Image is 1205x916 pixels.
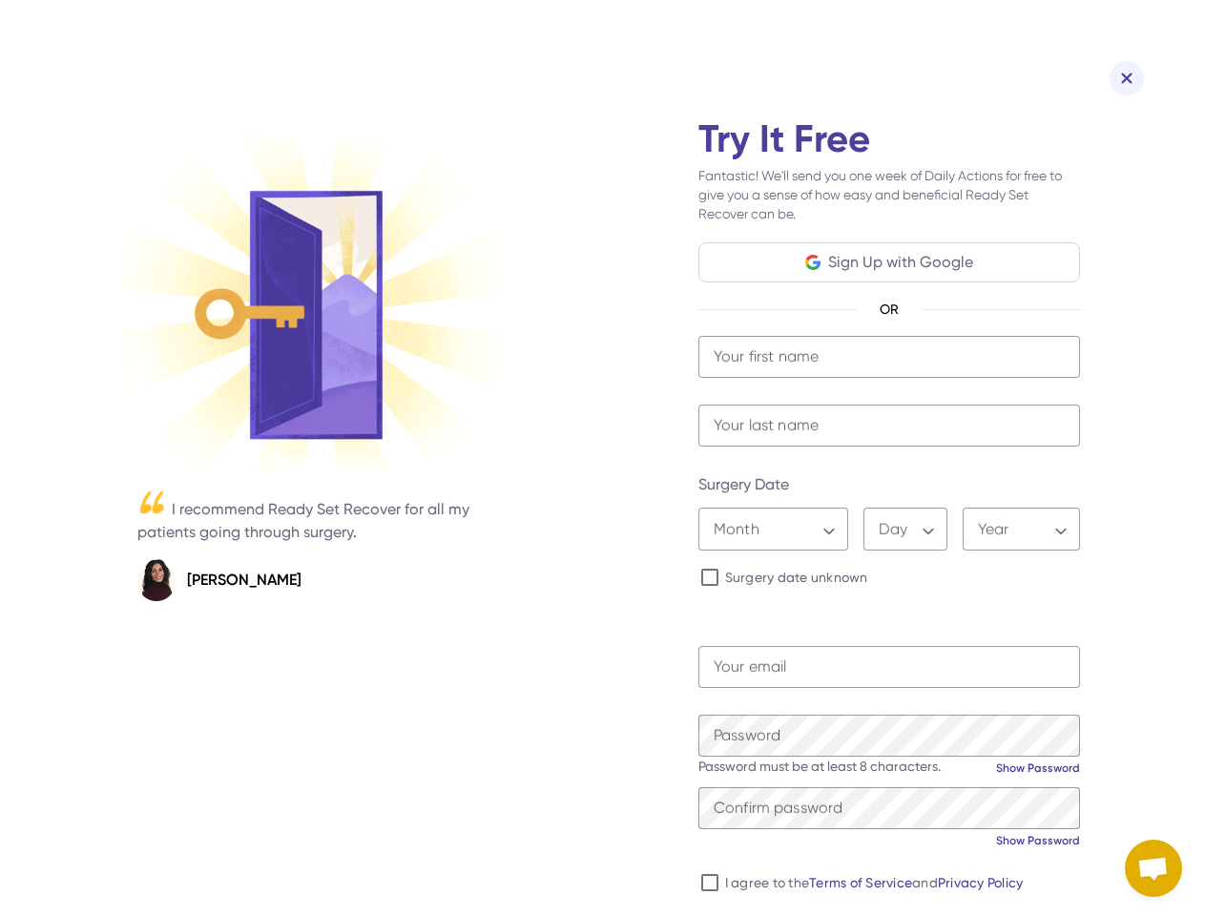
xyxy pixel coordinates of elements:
label: Surgery date unknown [721,568,868,587]
h1: Try It Free [698,120,1080,223]
img: Gabrielle [137,559,176,601]
a: Show Password [996,760,1080,776]
div: Fantastic! We'll send you one week of Daily Actions for free to give you a sense of how easy and ... [698,166,1080,223]
div: I recommend Ready Set Recover for all my patients going through surgery. [31,498,603,544]
a: Privacy Policy [938,875,1024,890]
button: Sign Up with Google [805,251,973,274]
div: Password must be at least 8 characters. [698,757,941,776]
label: Surgery Date [698,473,1080,496]
div: Open chat [1125,840,1182,897]
span: OR [857,298,922,321]
img: Quote [137,487,164,517]
label: I agree to the and [721,873,1024,892]
a: Show Password [996,833,1080,848]
a: Terms of Service [809,875,912,890]
img: Try it free illustration [121,120,512,487]
div: Sign Up with Google [828,251,973,274]
div: [PERSON_NAME] [187,569,301,592]
img: Close icn [1121,73,1132,84]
